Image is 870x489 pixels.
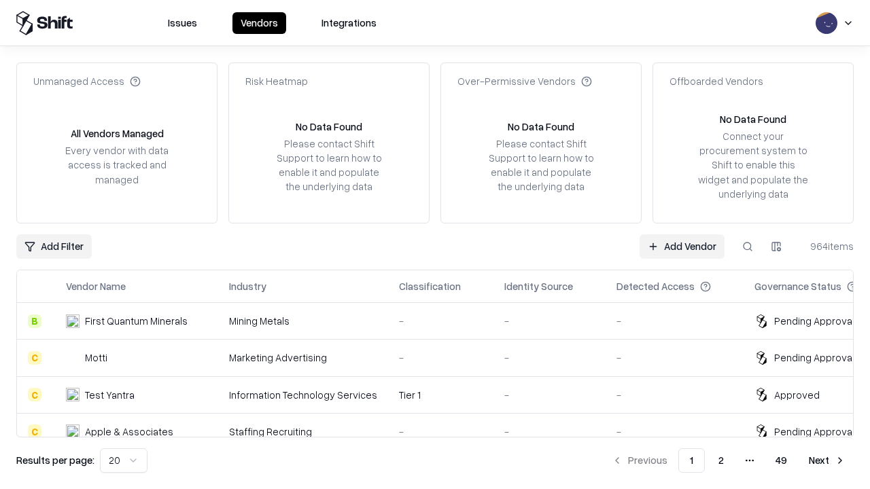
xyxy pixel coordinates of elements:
div: All Vendors Managed [71,126,164,141]
div: Every vendor with data access is tracked and managed [60,143,173,186]
div: Information Technology Services [229,388,377,402]
img: First Quantum Minerals [66,314,80,328]
div: Governance Status [754,279,841,293]
div: Marketing Advertising [229,350,377,365]
div: - [616,388,733,402]
div: Apple & Associates [85,424,173,439]
button: Issues [160,12,205,34]
div: - [504,388,595,402]
div: Staffing Recruiting [229,424,377,439]
p: Results per page: [16,453,94,467]
div: Pending Approval [774,424,854,439]
div: Mining Metals [229,314,377,328]
div: Industry [229,279,266,293]
button: 1 [678,448,705,473]
nav: pagination [604,448,854,473]
button: 49 [765,448,798,473]
div: First Quantum Minerals [85,314,188,328]
div: Vendor Name [66,279,126,293]
div: - [504,350,595,365]
div: 964 items [799,239,854,253]
div: C [28,351,41,365]
button: Vendors [232,12,286,34]
div: Test Yantra [85,388,135,402]
div: Motti [85,350,107,365]
div: Unmanaged Access [33,74,141,88]
div: Detected Access [616,279,695,293]
div: - [504,424,595,439]
img: Motti [66,351,80,365]
button: Next [801,448,854,473]
div: - [616,424,733,439]
div: - [399,350,483,365]
img: Apple & Associates [66,424,80,438]
button: Integrations [313,12,385,34]
div: No Data Found [296,120,362,134]
img: Test Yantra [66,388,80,401]
div: Tier 1 [399,388,483,402]
div: C [28,424,41,438]
div: - [616,314,733,328]
button: 2 [708,448,735,473]
div: Risk Heatmap [245,74,308,88]
div: Over-Permissive Vendors [457,74,592,88]
button: Add Filter [16,234,92,259]
div: Classification [399,279,461,293]
div: Offboarded Vendors [669,74,763,88]
div: - [399,424,483,439]
a: Add Vendor [640,234,725,259]
div: Approved [774,388,820,402]
div: Please contact Shift Support to learn how to enable it and populate the underlying data [273,137,385,194]
div: Identity Source [504,279,573,293]
div: - [616,350,733,365]
div: No Data Found [508,120,574,134]
div: Pending Approval [774,350,854,365]
div: B [28,314,41,328]
div: Connect your procurement system to Shift to enable this widget and populate the underlying data [697,129,810,201]
div: No Data Found [720,112,786,126]
div: - [399,314,483,328]
div: Pending Approval [774,314,854,328]
div: Please contact Shift Support to learn how to enable it and populate the underlying data [485,137,597,194]
div: - [504,314,595,328]
div: C [28,388,41,401]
